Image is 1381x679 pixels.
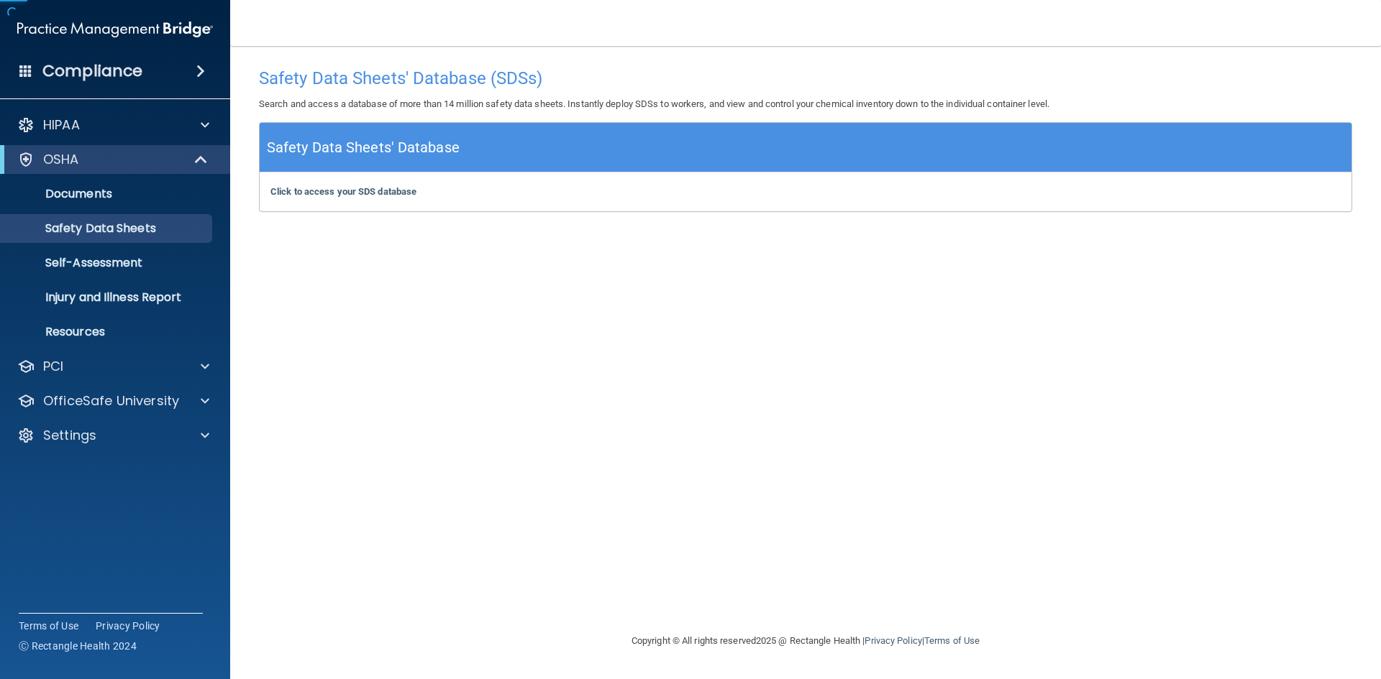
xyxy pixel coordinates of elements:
[19,639,137,653] span: Ⓒ Rectangle Health 2024
[9,187,206,201] p: Documents
[17,358,209,375] a: PCI
[9,221,206,236] p: Safety Data Sheets
[259,69,1352,88] h4: Safety Data Sheets' Database (SDSs)
[9,325,206,339] p: Resources
[17,15,213,44] img: PMB logo
[43,392,179,410] p: OfficeSafe University
[924,635,980,646] a: Terms of Use
[43,116,80,134] p: HIPAA
[17,392,209,410] a: OfficeSafe University
[259,96,1352,113] p: Search and access a database of more than 14 million safety data sheets. Instantly deploy SDSs to...
[43,151,79,168] p: OSHA
[9,256,206,270] p: Self-Assessment
[17,116,209,134] a: HIPAA
[42,61,142,81] h4: Compliance
[543,618,1068,664] div: Copyright © All rights reserved 2025 @ Rectangle Health | |
[270,186,416,197] a: Click to access your SDS database
[17,151,209,168] a: OSHA
[19,619,78,633] a: Terms of Use
[17,427,209,444] a: Settings
[865,635,921,646] a: Privacy Policy
[267,135,460,160] h5: Safety Data Sheets' Database
[9,290,206,305] p: Injury and Illness Report
[43,427,96,444] p: Settings
[96,619,160,633] a: Privacy Policy
[43,358,63,375] p: PCI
